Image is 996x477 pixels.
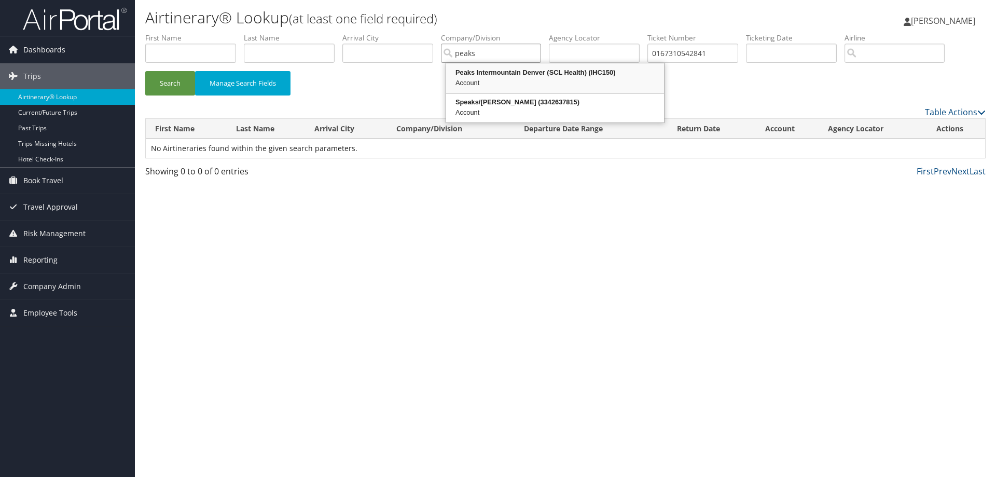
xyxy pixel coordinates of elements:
div: Showing 0 to 0 of 0 entries [145,165,344,183]
th: Last Name: activate to sort column ascending [227,119,306,139]
small: (at least one field required) [289,10,437,27]
a: Last [970,166,986,177]
span: Risk Management [23,221,86,247]
div: Speaks/[PERSON_NAME] (3342637815) [448,97,662,107]
th: Arrival City: activate to sort column ascending [305,119,387,139]
th: Departure Date Range: activate to sort column ascending [515,119,668,139]
span: Travel Approval [23,194,78,220]
div: Account [448,78,662,88]
span: Trips [23,63,41,89]
span: Company Admin [23,274,81,299]
label: First Name [145,33,244,43]
div: Account [448,107,662,118]
th: First Name: activate to sort column ascending [146,119,227,139]
th: Agency Locator: activate to sort column ascending [819,119,927,139]
label: Ticketing Date [746,33,845,43]
th: Actions [927,119,985,139]
th: Company/Division [387,119,514,139]
label: Arrival City [342,33,441,43]
div: Peaks Intermountain Denver (SCL Health) (IHC150) [448,67,662,78]
span: Dashboards [23,37,65,63]
label: Company/Division [441,33,549,43]
a: Table Actions [925,106,986,118]
button: Search [145,71,195,96]
span: Reporting [23,247,58,273]
img: airportal-logo.png [23,7,127,31]
label: Ticket Number [647,33,746,43]
label: Last Name [244,33,342,43]
th: Return Date: activate to sort column ascending [668,119,756,139]
td: No Airtineraries found within the given search parameters. [146,139,985,158]
label: Airline [845,33,952,43]
a: First [917,166,934,177]
a: Next [951,166,970,177]
span: Employee Tools [23,300,77,326]
th: Account: activate to sort column descending [756,119,819,139]
h1: Airtinerary® Lookup [145,7,706,29]
a: [PERSON_NAME] [904,5,986,36]
span: Book Travel [23,168,63,194]
span: [PERSON_NAME] [911,15,975,26]
label: Agency Locator [549,33,647,43]
a: Prev [934,166,951,177]
button: Manage Search Fields [195,71,290,96]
